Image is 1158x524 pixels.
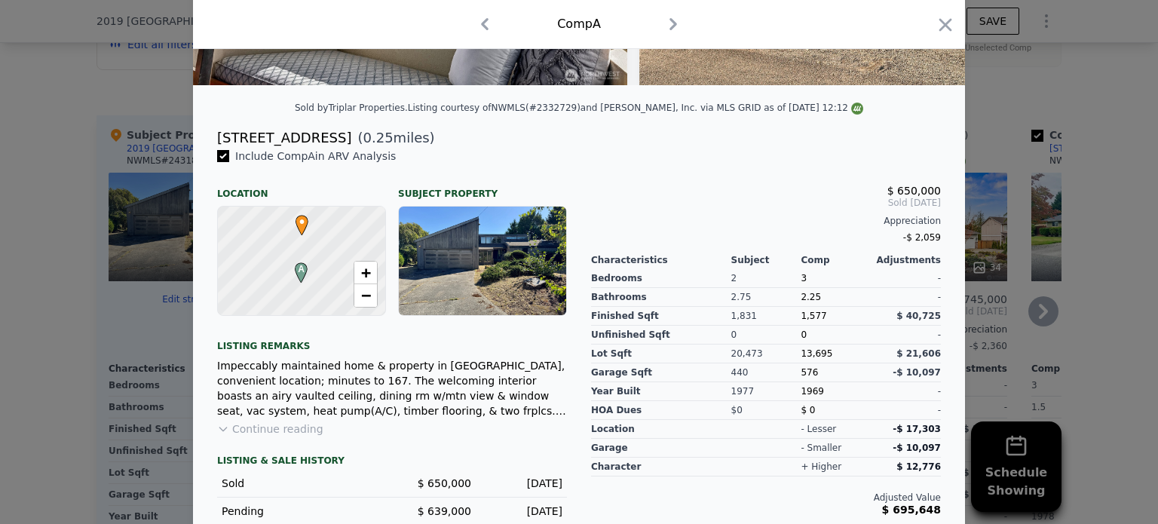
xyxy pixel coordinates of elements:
div: Impeccably maintained home & property in [GEOGRAPHIC_DATA], convenient location; minutes to 167. ... [217,358,567,418]
button: Continue reading [217,421,323,437]
div: - [871,382,941,401]
div: Bedrooms [591,269,731,288]
div: Bathrooms [591,288,731,307]
div: 2.75 [731,288,801,307]
div: Characteristics [591,254,731,266]
div: Subject [731,254,801,266]
span: ( miles) [351,127,434,149]
div: Sold by Triplar Properties . [295,103,408,113]
span: Include Comp A in ARV Analysis [229,150,402,162]
div: - [871,401,941,420]
span: $ 650,000 [418,477,471,489]
div: 440 [731,363,801,382]
span: 0.25 [363,130,394,146]
span: -$ 2,059 [903,232,941,243]
span: 576 [801,367,818,378]
span: $ 650,000 [887,185,941,197]
div: HOA Dues [591,401,731,420]
span: − [361,286,371,305]
div: location [591,420,731,439]
div: 2.25 [801,288,871,307]
span: $ 639,000 [418,505,471,517]
div: Listing courtesy of NWMLS (#2332729) and [PERSON_NAME], Inc. via MLS GRID as of [DATE] 12:12 [408,103,863,113]
div: 2 [731,269,801,288]
span: 3 [801,273,807,283]
div: Finished Sqft [591,307,731,326]
div: Comp [801,254,871,266]
span: 0 [801,329,807,340]
div: - smaller [801,442,841,454]
span: $ 0 [801,405,815,415]
div: Listing remarks [217,328,567,352]
div: [DATE] [483,504,562,519]
div: Sold [222,476,380,491]
div: + higher [801,461,841,473]
span: $ 21,606 [896,348,941,359]
div: 0 [731,326,801,345]
span: 1,577 [801,311,826,321]
span: + [361,263,371,282]
span: $ 695,648 [882,504,941,516]
div: - [871,288,941,307]
div: 1969 [801,382,871,401]
div: Pending [222,504,380,519]
span: A [291,262,311,276]
div: Unfinished Sqft [591,326,731,345]
div: 1,831 [731,307,801,326]
img: NWMLS Logo [851,103,863,115]
span: $ 12,776 [896,461,941,472]
div: Adjustments [871,254,941,266]
div: Year Built [591,382,731,401]
a: Zoom in [354,262,377,284]
div: 1977 [731,382,801,401]
div: A [291,262,300,271]
span: $ 40,725 [896,311,941,321]
span: -$ 10,097 [893,443,941,453]
div: Adjusted Value [591,492,941,504]
div: Appreciation [591,215,941,227]
div: Lot Sqft [591,345,731,363]
div: - [871,269,941,288]
span: 13,695 [801,348,832,359]
div: 20,473 [731,345,801,363]
div: [STREET_ADDRESS] [217,127,351,149]
div: $0 [731,401,801,420]
span: Sold [DATE] [591,197,941,209]
span: -$ 10,097 [893,367,941,378]
div: - [871,326,941,345]
div: [DATE] [483,476,562,491]
div: Garage Sqft [591,363,731,382]
a: Zoom out [354,284,377,307]
div: - lesser [801,423,836,435]
div: LISTING & SALE HISTORY [217,455,567,470]
span: • [292,210,312,233]
div: Comp A [557,15,601,33]
div: • [292,215,301,224]
div: Subject Property [398,176,567,200]
div: Location [217,176,386,200]
div: character [591,458,731,477]
div: garage [591,439,731,458]
span: -$ 17,303 [893,424,941,434]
